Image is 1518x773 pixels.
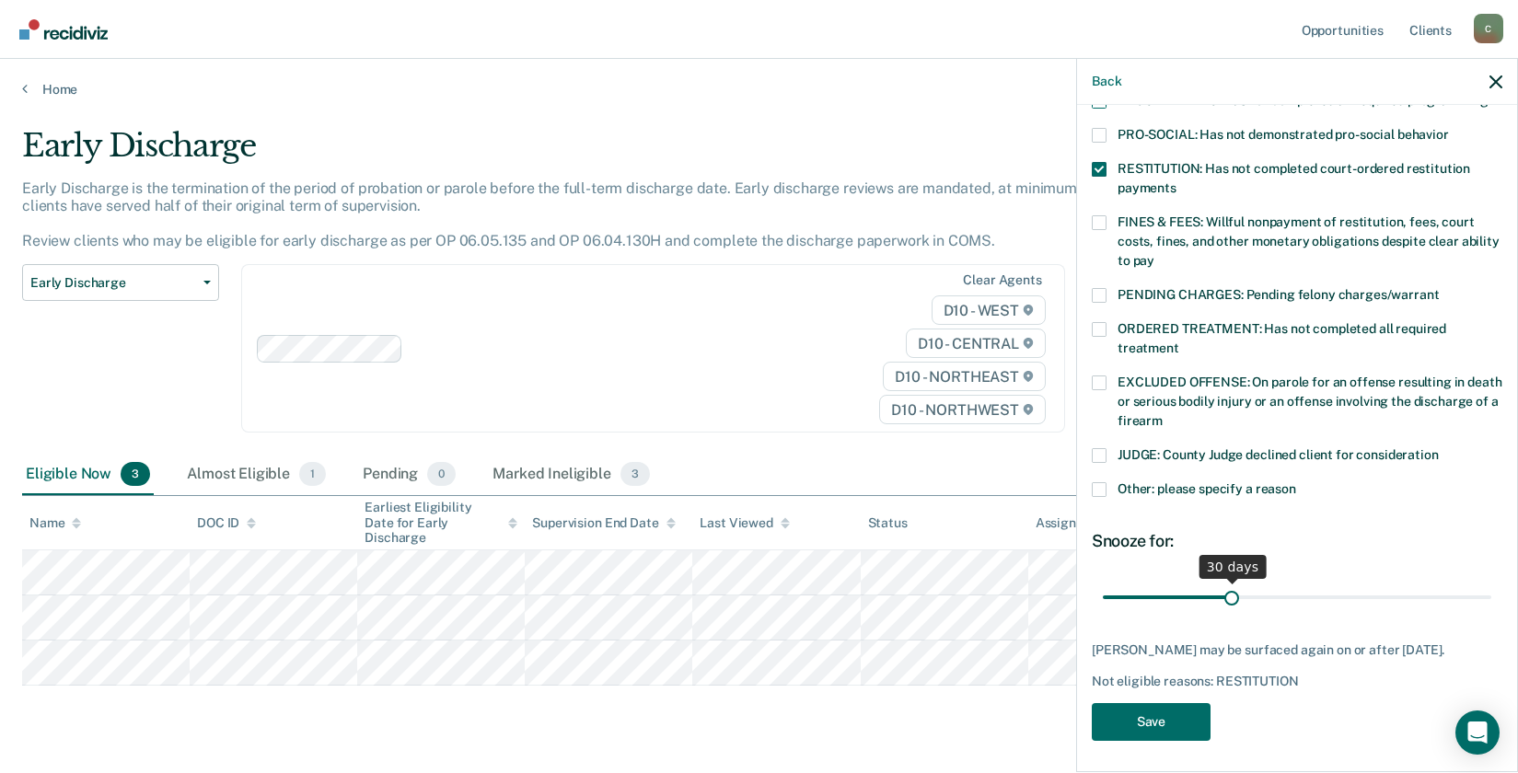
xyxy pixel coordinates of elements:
span: EXCLUDED OFFENSE: On parole for an offense resulting in death or serious bodily injury or an offe... [1118,375,1501,428]
div: Last Viewed [700,515,789,531]
div: DOC ID [197,515,256,531]
span: 3 [121,462,150,486]
div: Early Discharge [22,127,1161,179]
div: Status [868,515,908,531]
span: D10 - WEST [932,295,1046,325]
span: D10 - NORTHEAST [883,362,1045,391]
div: Pending [359,455,459,495]
span: D10 - NORTHWEST [879,395,1045,424]
span: ORDERED TREATMENT: Has not completed all required treatment [1118,321,1446,355]
div: Not eligible reasons: RESTITUTION [1092,674,1502,689]
span: 0 [427,462,456,486]
div: Assigned to [1036,515,1122,531]
span: PENDING CHARGES: Pending felony charges/warrant [1118,287,1439,302]
span: PRO-SOCIAL: Has not demonstrated pro-social behavior [1118,127,1449,142]
button: Profile dropdown button [1474,14,1503,43]
span: RESTITUTION: Has not completed court-ordered restitution payments [1118,161,1470,195]
p: Early Discharge is the termination of the period of probation or parole before the full-term disc... [22,179,1117,250]
span: FINES & FEES: Willful nonpayment of restitution, fees, court costs, fines, and other monetary obl... [1118,214,1500,268]
div: [PERSON_NAME] may be surfaced again on or after [DATE]. [1092,642,1502,658]
div: Eligible Now [22,455,154,495]
button: Back [1092,74,1121,89]
a: Home [22,81,1496,98]
div: Snooze for: [1092,531,1502,551]
div: Marked Ineligible [489,455,654,495]
span: 1 [299,462,326,486]
span: D10 - CENTRAL [906,329,1046,358]
div: C [1474,14,1503,43]
div: 30 days [1199,555,1267,579]
span: Early Discharge [30,275,196,291]
span: JUDGE: County Judge declined client for consideration [1118,447,1439,462]
div: Open Intercom Messenger [1455,710,1500,755]
div: Clear agents [963,272,1041,288]
img: Recidiviz [19,19,108,40]
div: Name [29,515,81,531]
div: Earliest Eligibility Date for Early Discharge [365,500,517,546]
span: Other: please specify a reason [1118,481,1296,496]
span: 3 [620,462,650,486]
div: Supervision End Date [532,515,675,531]
div: Almost Eligible [183,455,330,495]
button: Save [1092,703,1211,741]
